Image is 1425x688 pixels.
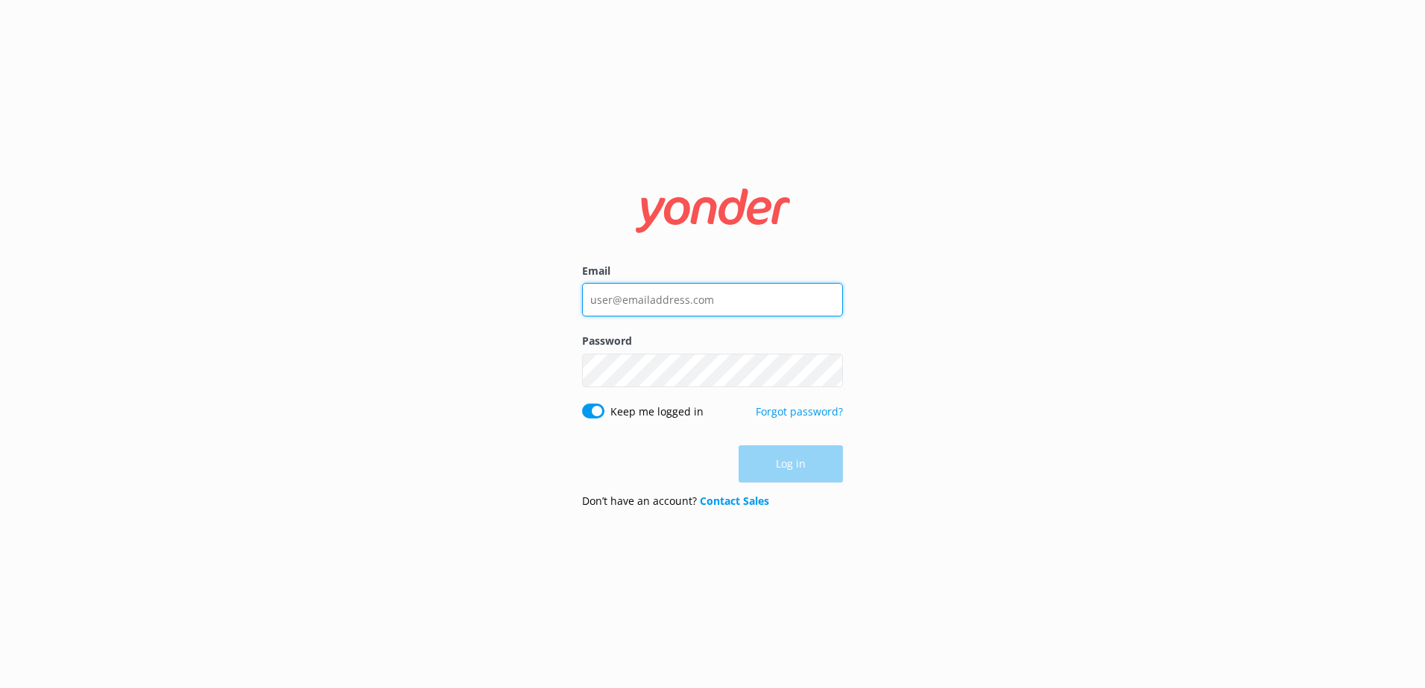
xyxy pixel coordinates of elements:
[582,333,843,349] label: Password
[700,494,769,508] a: Contact Sales
[582,283,843,316] input: user@emailaddress.com
[610,404,704,420] label: Keep me logged in
[756,404,843,418] a: Forgot password?
[582,493,769,509] p: Don’t have an account?
[582,263,843,279] label: Email
[813,355,843,385] button: Show password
